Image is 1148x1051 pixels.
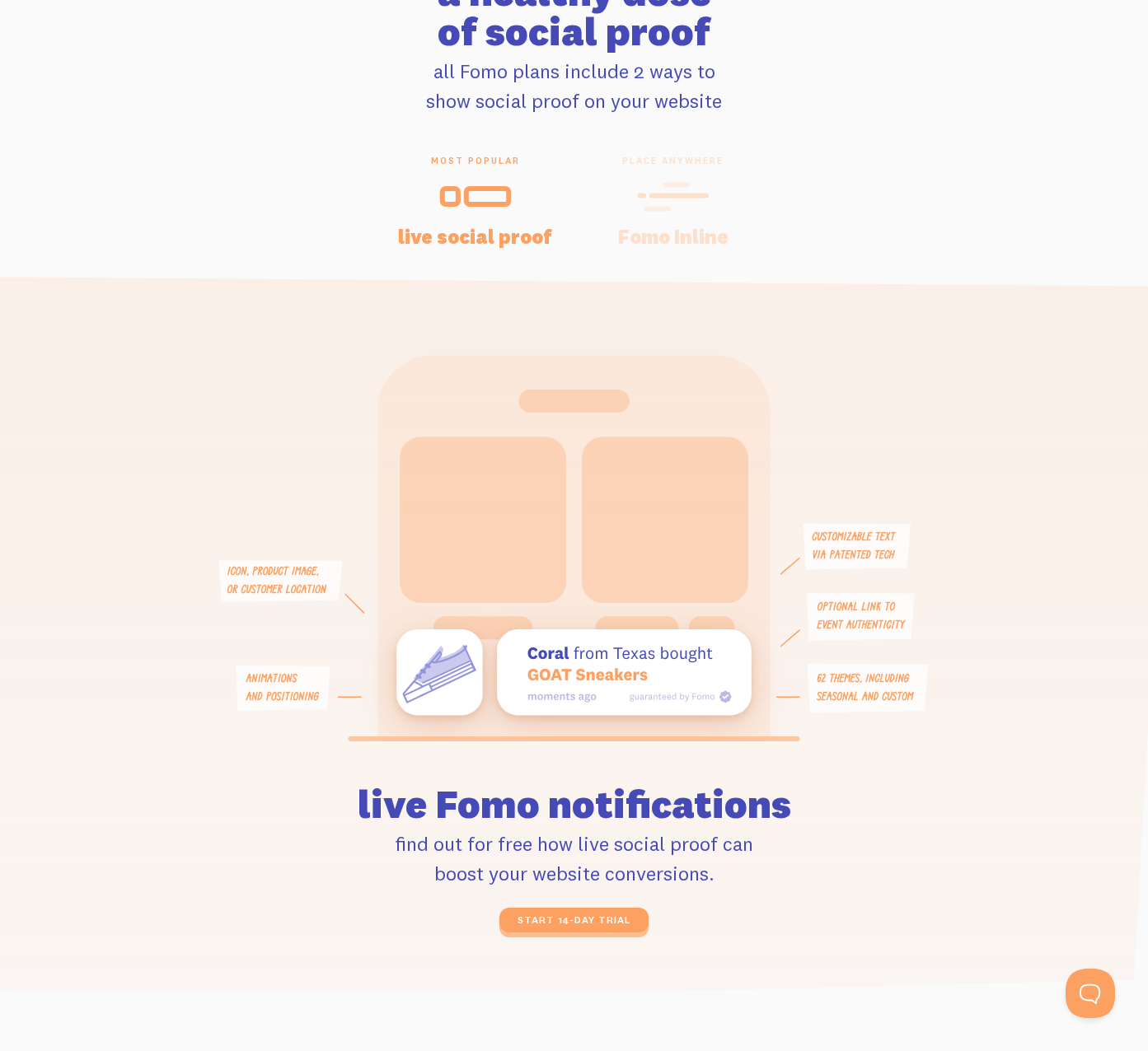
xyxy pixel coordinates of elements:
[271,829,878,888] p: find out for free how live social proof can boost your website conversions.
[594,227,752,246] h4: Fomo Inline
[396,155,555,166] span: most popular
[499,908,649,932] a: start 14-day trial
[594,155,752,166] span: place anywhere
[396,227,555,246] h4: live social proof
[1066,969,1115,1018] iframe: Help Scout Beacon - Open
[271,745,878,824] h2: live Fomo notifications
